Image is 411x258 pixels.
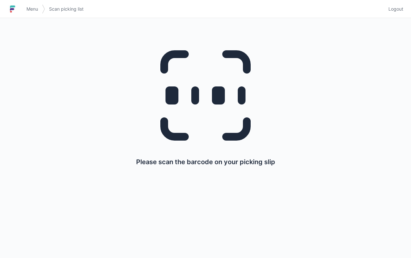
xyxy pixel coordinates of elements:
a: Scan picking list [45,3,87,15]
span: Menu [26,6,38,12]
span: Scan picking list [49,6,84,12]
a: Logout [385,3,403,15]
span: Logout [388,6,403,12]
p: Please scan the barcode on your picking slip [136,157,275,166]
img: svg> [42,1,45,17]
a: Menu [23,3,42,15]
img: logo-small.jpg [8,4,17,14]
